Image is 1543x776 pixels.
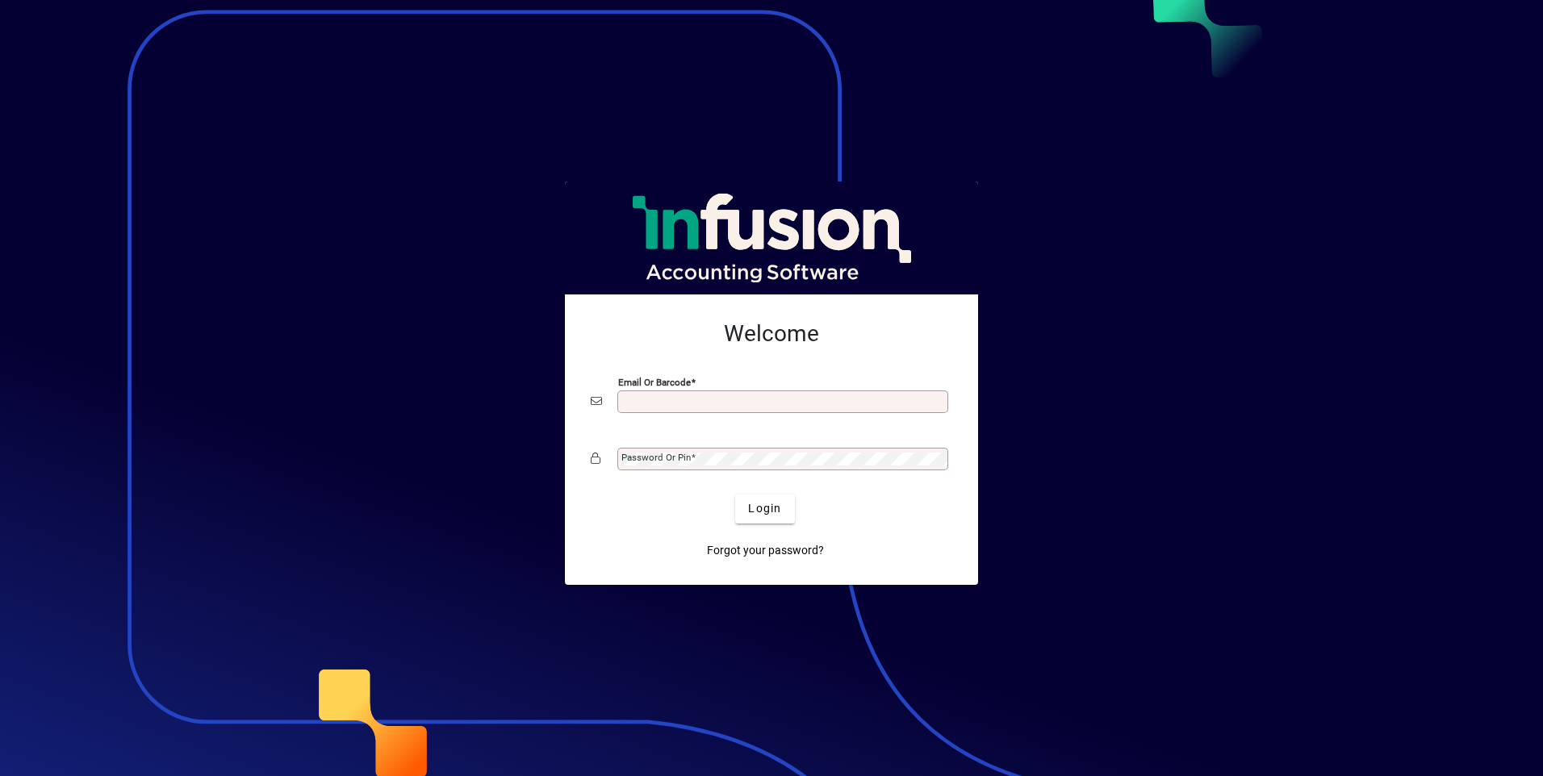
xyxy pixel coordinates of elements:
[707,542,824,559] span: Forgot your password?
[748,500,781,517] span: Login
[735,494,794,524] button: Login
[621,452,691,463] mat-label: Password or Pin
[591,320,952,348] h2: Welcome
[700,536,830,565] a: Forgot your password?
[618,376,691,387] mat-label: Email or Barcode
